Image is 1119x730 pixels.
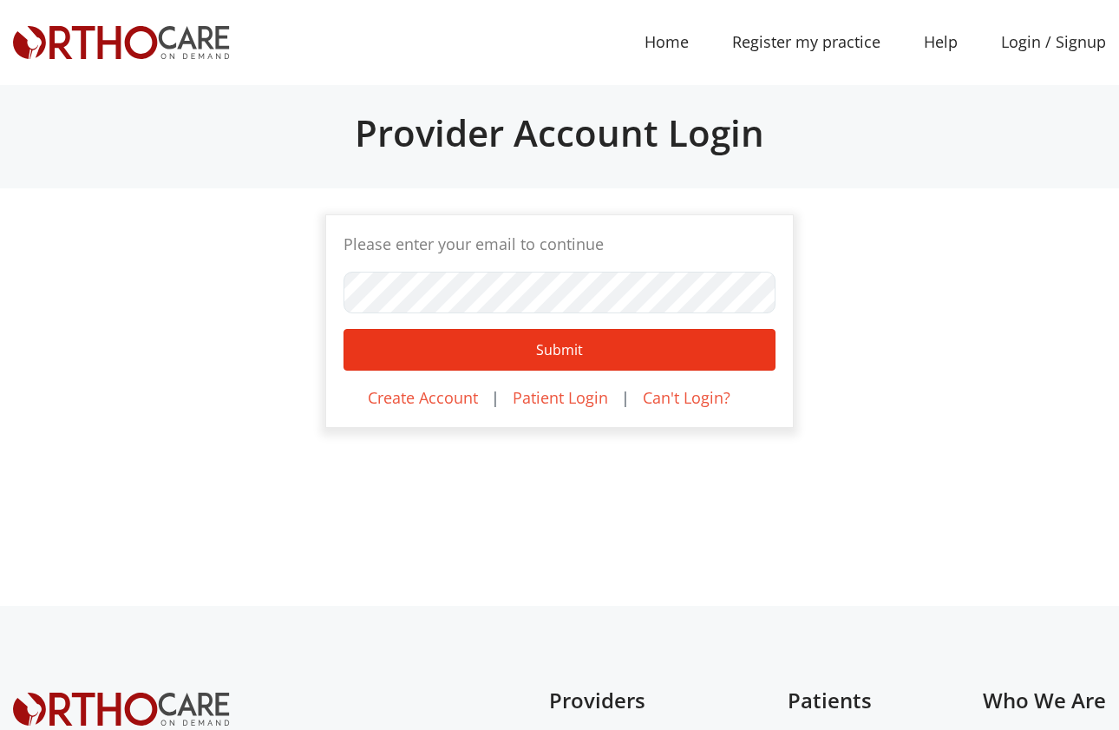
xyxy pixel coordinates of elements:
img: Orthocare [13,693,230,726]
span: | [491,387,500,408]
h2: Provider Account Login [13,111,1106,155]
a: Register my practice [710,23,902,62]
a: Patient Login [513,387,608,408]
span: | [621,387,630,408]
h5: Patients [788,688,893,714]
p: Please enter your email to continue [344,233,775,256]
a: Home [623,23,710,62]
a: Can't Login? [643,387,730,408]
h5: Providers [549,688,697,714]
a: Help [902,23,979,62]
h5: Who We Are [983,688,1106,714]
a: Create Account [368,387,478,408]
button: Submit [344,329,775,371]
